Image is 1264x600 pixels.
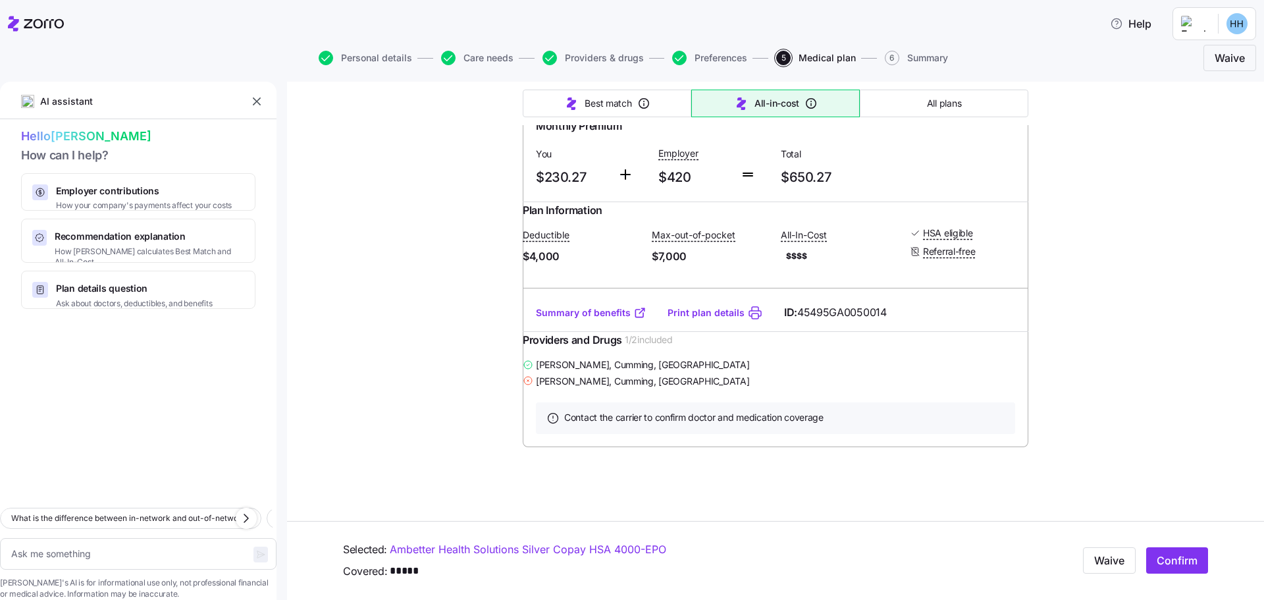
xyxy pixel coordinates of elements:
[923,245,975,258] span: Referral-free
[658,147,698,160] span: Employer
[536,358,750,371] span: [PERSON_NAME] , Cumming, [GEOGRAPHIC_DATA]
[1146,547,1208,574] button: Confirm
[56,298,212,309] span: Ask about doctors, deductibles, and benefits
[1094,553,1124,568] span: Waive
[672,51,747,65] button: Preferences
[540,51,644,65] a: Providers & drugs
[341,53,412,63] span: Personal details
[536,118,621,134] span: Monthly Premium
[1215,50,1245,66] span: Waive
[781,148,893,161] span: Total
[885,51,948,65] button: 6Summary
[564,411,824,424] span: Contact the carrier to confirm doctor and medication coverage
[441,51,513,65] button: Care needs
[652,248,770,265] span: $7,000
[343,541,387,558] span: Selected:
[463,53,513,63] span: Care needs
[536,148,607,161] span: You
[652,229,735,242] span: Max-out-of-pocket
[55,230,244,243] span: Recommendation explanation
[21,146,255,165] span: How can I help?
[523,229,569,242] span: Deductible
[1083,547,1136,574] button: Waive
[21,127,255,146] span: Hello [PERSON_NAME]
[536,167,607,188] span: $230.27
[1226,13,1248,34] img: 96cb5a6b6735aca78c21fdbc50c0fee7
[39,94,93,108] span: AI assistant
[1110,16,1151,32] span: Help
[784,304,887,321] span: ID:
[1181,16,1207,32] img: Employer logo
[1203,45,1256,71] button: Waive
[542,51,644,65] button: Providers & drugs
[927,97,961,110] span: All plans
[625,333,673,346] span: 1 / 2 included
[670,51,747,65] a: Preferences
[1157,553,1198,568] span: Confirm
[316,51,412,65] a: Personal details
[536,306,646,319] a: Summary of benefits
[523,202,602,219] span: Plan Information
[438,51,513,65] a: Care needs
[797,304,887,321] span: 45495GA0050014
[523,332,622,348] span: Providers and Drugs
[565,53,644,63] span: Providers & drugs
[668,306,745,319] a: Print plan details
[658,167,729,188] span: $420
[781,167,893,188] span: $650.27
[799,53,856,63] span: Medical plan
[781,248,899,264] span: $$$$
[56,282,212,295] span: Plan details question
[907,53,948,63] span: Summary
[774,51,856,65] a: 5Medical plan
[585,97,631,110] span: Best match
[536,375,750,388] span: [PERSON_NAME] , Cumming, [GEOGRAPHIC_DATA]
[390,541,666,558] a: Ambetter Health Solutions Silver Copay HSA 4000-EPO
[754,97,799,110] span: All-in-cost
[55,246,244,268] span: How [PERSON_NAME] calculates Best Match and All-In-Cost
[319,51,412,65] button: Personal details
[776,51,791,65] span: 5
[695,53,747,63] span: Preferences
[885,51,899,65] span: 6
[523,248,641,265] span: $4,000
[1099,11,1162,37] button: Help
[56,184,232,197] span: Employer contributions
[11,512,250,525] span: What is the difference between in-network and out-of-network?
[781,229,827,242] span: All-In-Cost
[776,51,856,65] button: 5Medical plan
[343,563,387,580] span: Covered:
[56,200,232,211] span: How your company's payments affect your costs
[21,95,34,108] img: ai-icon.png
[923,227,973,240] span: HSA eligible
